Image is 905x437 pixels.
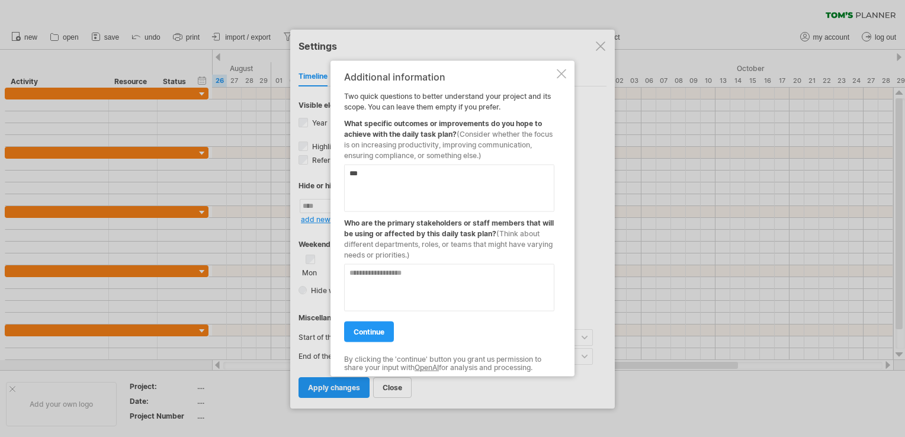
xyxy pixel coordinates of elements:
span: (Think about different departments, roles, or teams that might have varying needs or priorities.) [344,229,553,259]
span: (Consider whether the focus is on increasing productivity, improving communication, ensuring comp... [344,130,553,160]
span: continue [354,327,384,336]
div: Two quick questions to better understand your project and its scope. You can leave them empty if ... [344,72,554,366]
div: Additional information [344,72,554,82]
div: What specific outcomes or improvements do you hope to achieve with the daily task plan? [344,113,554,161]
a: continue [344,322,394,342]
div: By clicking the 'continue' button you grant us permission to share your input with for analysis a... [344,355,554,372]
a: OpenAI [415,363,439,372]
div: Who are the primary stakeholders or staff members that will be using or affected by this daily ta... [344,212,554,261]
